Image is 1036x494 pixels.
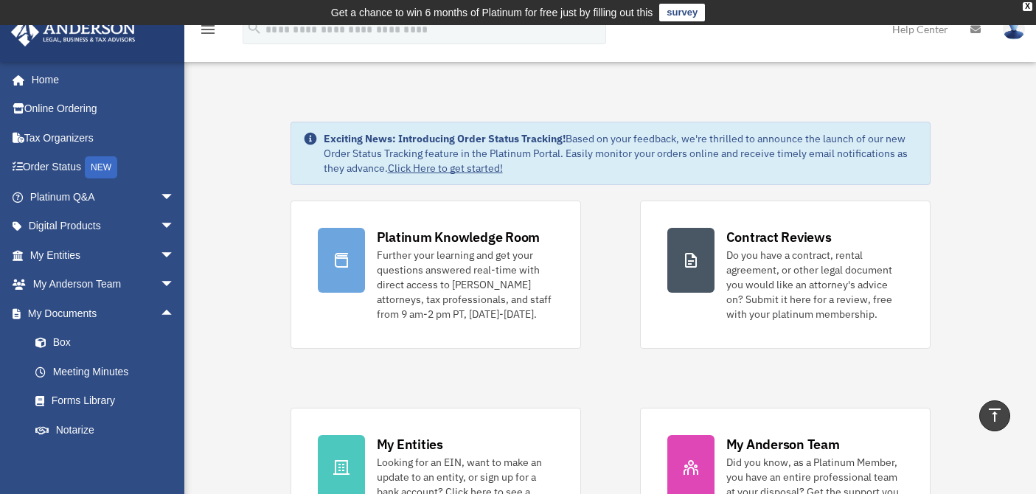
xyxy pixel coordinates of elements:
div: Platinum Knowledge Room [377,228,540,246]
strong: Exciting News: Introducing Order Status Tracking! [324,132,566,145]
span: arrow_drop_down [160,212,190,242]
a: Platinum Q&Aarrow_drop_down [10,182,197,212]
i: search [246,20,263,36]
a: My Documentsarrow_drop_up [10,299,197,328]
a: Meeting Minutes [21,357,197,386]
a: Platinum Knowledge Room Further your learning and get your questions answered real-time with dire... [291,201,581,349]
div: Do you have a contract, rental agreement, or other legal document you would like an attorney's ad... [726,248,903,321]
a: vertical_align_top [979,400,1010,431]
div: My Entities [377,435,443,453]
i: menu [199,21,217,38]
a: menu [199,26,217,38]
a: Online Ordering [10,94,197,124]
a: Digital Productsarrow_drop_down [10,212,197,241]
a: Contract Reviews Do you have a contract, rental agreement, or other legal document you would like... [640,201,931,349]
div: Get a chance to win 6 months of Platinum for free just by filling out this [331,4,653,21]
span: arrow_drop_down [160,240,190,271]
a: Notarize [21,415,197,445]
span: arrow_drop_down [160,445,190,475]
a: My Anderson Teamarrow_drop_down [10,270,197,299]
a: Order StatusNEW [10,153,197,183]
a: Forms Library [21,386,197,416]
div: NEW [85,156,117,178]
div: close [1023,2,1032,11]
a: Home [10,65,190,94]
a: Online Learningarrow_drop_down [10,445,197,474]
div: Contract Reviews [726,228,832,246]
div: Further your learning and get your questions answered real-time with direct access to [PERSON_NAM... [377,248,554,321]
img: Anderson Advisors Platinum Portal [7,18,140,46]
a: survey [659,4,705,21]
img: User Pic [1003,18,1025,40]
div: Based on your feedback, we're thrilled to announce the launch of our new Order Status Tracking fe... [324,131,918,175]
div: My Anderson Team [726,435,840,453]
a: Box [21,328,197,358]
span: arrow_drop_down [160,270,190,300]
span: arrow_drop_down [160,182,190,212]
a: Tax Organizers [10,123,197,153]
a: My Entitiesarrow_drop_down [10,240,197,270]
a: Click Here to get started! [388,161,503,175]
i: vertical_align_top [986,406,1004,424]
span: arrow_drop_up [160,299,190,329]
